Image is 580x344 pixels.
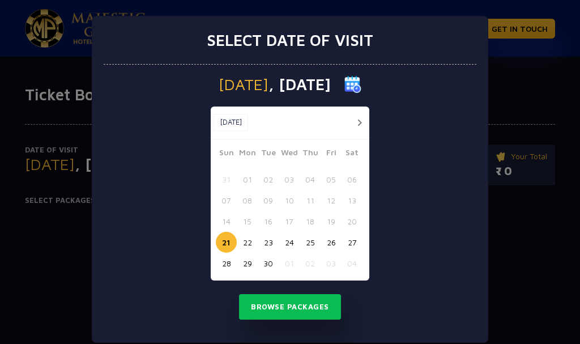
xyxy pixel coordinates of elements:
[239,294,341,320] button: Browse Packages
[237,211,258,232] button: 15
[258,146,279,162] span: Tue
[300,146,321,162] span: Thu
[321,232,342,253] button: 26
[216,211,237,232] button: 14
[258,211,279,232] button: 16
[342,169,362,190] button: 06
[216,253,237,274] button: 28
[237,169,258,190] button: 01
[216,169,237,190] button: 31
[321,190,342,211] button: 12
[342,190,362,211] button: 13
[300,232,321,253] button: 25
[321,253,342,274] button: 03
[279,232,300,253] button: 24
[214,114,248,131] button: [DATE]
[279,253,300,274] button: 01
[300,169,321,190] button: 04
[279,146,300,162] span: Wed
[216,232,237,253] button: 21
[237,146,258,162] span: Mon
[279,169,300,190] button: 03
[268,77,331,92] span: , [DATE]
[219,77,268,92] span: [DATE]
[237,253,258,274] button: 29
[300,190,321,211] button: 11
[342,211,362,232] button: 20
[342,146,362,162] span: Sat
[342,232,362,253] button: 27
[300,253,321,274] button: 02
[279,211,300,232] button: 17
[216,146,237,162] span: Sun
[321,211,342,232] button: 19
[300,211,321,232] button: 18
[342,253,362,274] button: 04
[216,190,237,211] button: 07
[321,169,342,190] button: 05
[321,146,342,162] span: Fri
[258,190,279,211] button: 09
[237,190,258,211] button: 08
[258,253,279,274] button: 30
[344,76,361,93] img: calender icon
[279,190,300,211] button: 10
[258,232,279,253] button: 23
[207,31,373,50] h3: Select date of visit
[258,169,279,190] button: 02
[237,232,258,253] button: 22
